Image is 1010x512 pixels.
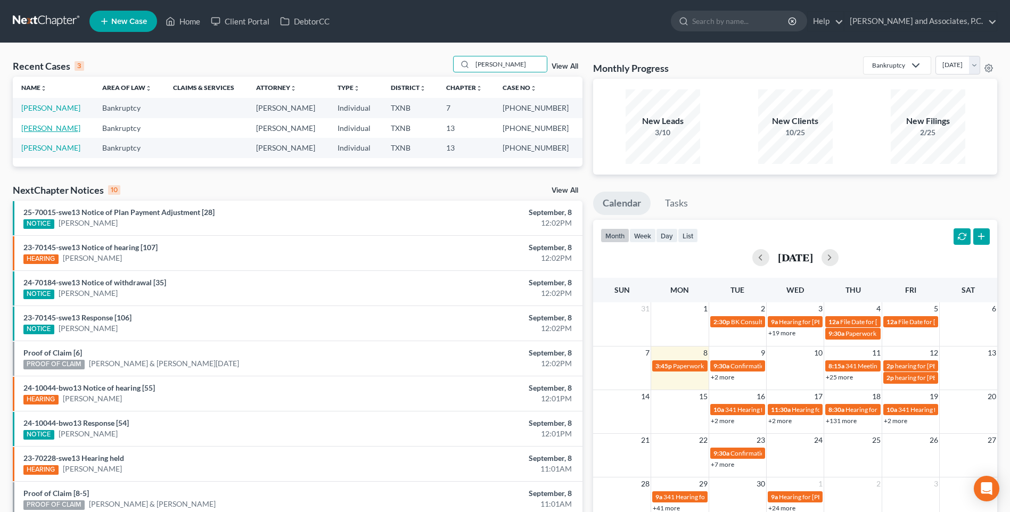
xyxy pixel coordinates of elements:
div: 10/25 [758,127,833,138]
a: +2 more [711,417,734,425]
span: 21 [640,434,651,447]
span: Fri [905,285,916,294]
span: Sun [614,285,630,294]
td: TXNB [382,138,438,158]
span: 10 [813,346,824,359]
div: September, 8 [396,312,572,323]
span: Hearing for [PERSON_NAME] [845,406,929,414]
div: NOTICE [23,325,54,334]
span: File Date for [PERSON_NAME] & [PERSON_NAME] [840,318,982,326]
button: day [656,228,678,243]
a: Tasks [655,192,697,215]
span: Paperwork appt for [MEDICAL_DATA][PERSON_NAME] & [PERSON_NAME] [673,362,886,370]
span: 13 [987,346,997,359]
span: 11:30a [771,406,791,414]
span: 2p [886,374,894,382]
a: +41 more [653,504,680,512]
span: 341 Meeting for [PERSON_NAME] & [PERSON_NAME] [845,362,998,370]
a: Case Nounfold_more [503,84,537,92]
a: [PERSON_NAME] [59,288,118,299]
span: Sat [962,285,975,294]
span: 19 [929,390,939,403]
span: 11 [871,346,882,359]
span: New Case [111,18,147,26]
div: September, 8 [396,453,572,464]
span: 9:30a [828,329,844,337]
td: [PHONE_NUMBER] [494,138,582,158]
span: BK Consult for [MEDICAL_DATA][PERSON_NAME] & [PERSON_NAME] [731,318,931,326]
span: 28 [640,477,651,490]
span: 16 [756,390,766,403]
a: DebtorCC [275,12,335,31]
h2: [DATE] [778,252,813,263]
a: 25-70015-swe13 Notice of Plan Payment Adjustment [28] [23,208,215,217]
div: Bankruptcy [872,61,905,70]
div: 12:01PM [396,393,572,404]
span: 10a [886,406,897,414]
td: TXNB [382,98,438,118]
div: 12:02PM [396,218,572,228]
div: 12:02PM [396,253,572,263]
div: September, 8 [396,488,572,499]
div: September, 8 [396,418,572,428]
a: [PERSON_NAME] & [PERSON_NAME] [89,499,216,509]
td: [PHONE_NUMBER] [494,118,582,138]
span: 4 [875,302,882,315]
a: 23-70228-swe13 Hearing held [23,453,124,463]
span: 24 [813,434,824,447]
div: PROOF OF CLAIM [23,360,85,369]
span: 25 [871,434,882,447]
span: 8:15a [828,362,844,370]
span: 8 [702,346,709,359]
span: 12a [828,318,839,326]
div: 2/25 [891,127,965,138]
span: 5 [933,302,939,315]
span: 9:30a [713,362,729,370]
span: 3 [817,302,824,315]
td: Individual [329,118,382,138]
span: 12a [886,318,897,326]
a: [PERSON_NAME] [63,253,122,263]
i: unfold_more [145,85,152,92]
div: September, 8 [396,207,572,218]
a: +19 more [768,329,795,337]
span: 3:45p [655,362,672,370]
a: Nameunfold_more [21,84,47,92]
button: list [678,228,698,243]
div: 12:02PM [396,288,572,299]
span: 17 [813,390,824,403]
span: Tue [730,285,744,294]
div: 10 [108,185,120,195]
span: 26 [929,434,939,447]
span: 27 [987,434,997,447]
td: [PERSON_NAME] [248,98,329,118]
span: 8:30a [828,406,844,414]
span: 30 [756,477,766,490]
a: [PERSON_NAME] [21,103,80,112]
a: +7 more [711,460,734,468]
div: New Clients [758,115,833,127]
i: unfold_more [354,85,360,92]
div: 12:02PM [396,323,572,334]
span: Confirmation hearing for [PERSON_NAME] & [PERSON_NAME] [730,449,908,457]
span: 1 [702,302,709,315]
a: 24-70184-swe13 Notice of withdrawal [35] [23,278,166,287]
div: 3 [75,61,84,71]
td: Individual [329,138,382,158]
span: 341 Hearing for [PERSON_NAME] [663,493,759,501]
a: Client Portal [206,12,275,31]
h3: Monthly Progress [593,62,669,75]
td: Bankruptcy [94,138,165,158]
span: 15 [698,390,709,403]
div: Open Intercom Messenger [974,476,999,501]
div: HEARING [23,395,59,404]
span: 9a [771,318,778,326]
span: 29 [698,477,709,490]
span: 6 [991,302,997,315]
a: +131 more [826,417,857,425]
span: Hearing for [PERSON_NAME] [779,493,862,501]
a: Help [808,12,843,31]
a: [PERSON_NAME] [59,218,118,228]
a: +2 more [768,417,792,425]
i: unfold_more [40,85,47,92]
